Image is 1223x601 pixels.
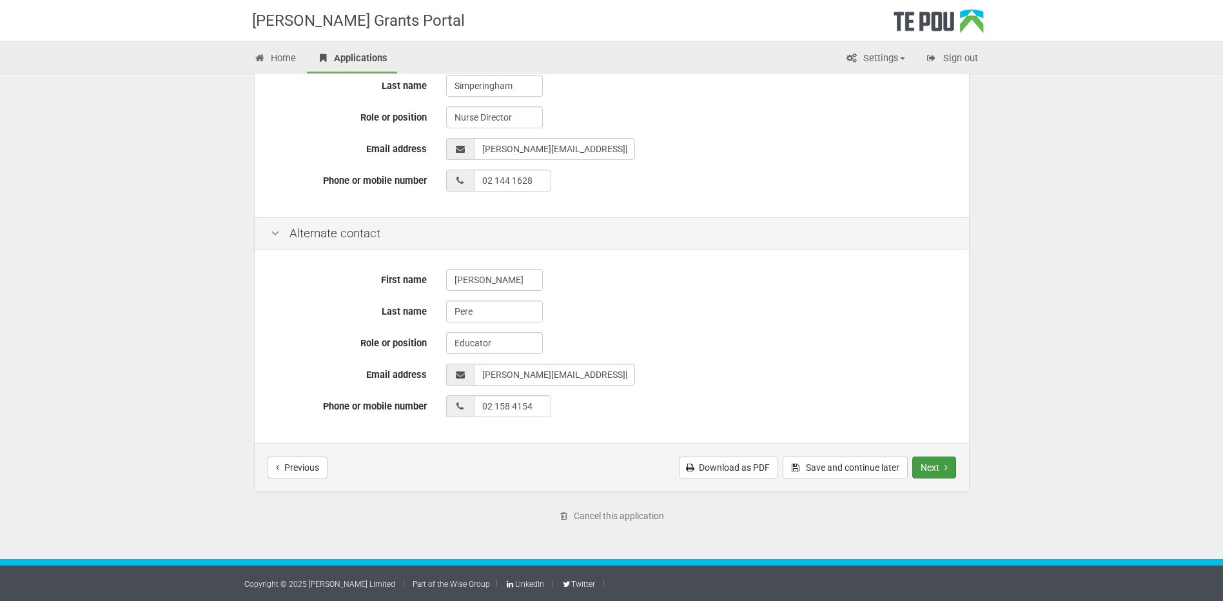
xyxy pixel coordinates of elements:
[307,45,397,74] a: Applications
[382,306,427,317] span: Last name
[323,175,427,186] span: Phone or mobile number
[413,580,490,589] a: Part of the Wise Group
[381,274,427,286] span: First name
[360,112,427,123] span: Role or position
[366,369,427,380] span: Email address
[916,45,988,74] a: Sign out
[268,457,328,478] button: Previous step
[912,457,956,478] button: Next step
[783,457,908,478] button: Save and continue later
[836,45,915,74] a: Settings
[360,337,427,349] span: Role or position
[474,364,635,386] input: you@domain.com
[255,217,969,250] div: Alternate contact
[323,400,427,412] span: Phone or mobile number
[382,80,427,92] span: Last name
[366,143,427,155] span: Email address
[244,580,395,589] a: Copyright © 2025 [PERSON_NAME] Limited
[562,580,595,589] a: Twitter
[244,45,306,74] a: Home
[551,505,672,527] a: Cancel this application
[505,580,544,589] a: LinkedIn
[679,457,778,478] a: Download as PDF
[474,138,635,160] input: you@domain.com
[894,9,984,41] div: Te Pou Logo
